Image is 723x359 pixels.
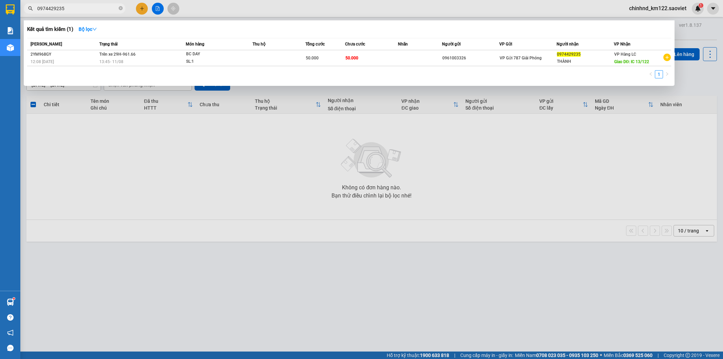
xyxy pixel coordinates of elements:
[99,42,118,46] span: Trạng thái
[655,70,663,78] li: 1
[649,72,653,76] span: left
[99,59,123,64] span: 13:45 - 11/08
[27,26,73,33] h3: Kết quả tìm kiếm ( 1 )
[500,56,542,60] span: VP Gửi 787 Giải Phóng
[345,42,365,46] span: Chưa cước
[119,6,123,10] span: close-circle
[305,42,325,46] span: Tổng cước
[647,70,655,78] button: left
[253,42,265,46] span: Thu hộ
[31,51,97,58] div: 2YM968GY
[663,54,671,61] span: plus-circle
[7,329,14,336] span: notification
[186,42,204,46] span: Món hàng
[31,42,62,46] span: [PERSON_NAME]
[28,6,33,11] span: search
[306,56,319,60] span: 50.000
[7,44,14,51] img: warehouse-icon
[13,298,15,300] sup: 1
[614,52,636,57] span: VP Hàng LC
[73,24,102,35] button: Bộ lọcdown
[7,27,14,34] img: solution-icon
[647,70,655,78] li: Previous Page
[7,345,14,351] span: message
[7,314,14,321] span: question-circle
[614,42,630,46] span: VP Nhận
[663,70,671,78] li: Next Page
[92,27,97,32] span: down
[99,52,136,57] span: Trên xe 29H-961.66
[186,58,237,65] div: SL: 1
[345,56,358,60] span: 50.000
[186,51,237,58] div: BC DAY
[31,59,54,64] span: 12:08 [DATE]
[614,59,649,64] span: Giao DĐ: IC 13/122
[557,42,579,46] span: Người nhận
[665,72,669,76] span: right
[442,55,499,62] div: 0961003326
[6,4,15,15] img: logo-vxr
[79,26,97,32] strong: Bộ lọc
[442,42,461,46] span: Người gửi
[499,42,512,46] span: VP Gửi
[557,52,581,57] span: 0974429235
[398,42,408,46] span: Nhãn
[7,299,14,306] img: warehouse-icon
[37,5,117,12] input: Tìm tên, số ĐT hoặc mã đơn
[663,70,671,78] button: right
[655,71,663,78] a: 1
[557,58,614,65] div: THÀNH
[119,5,123,12] span: close-circle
